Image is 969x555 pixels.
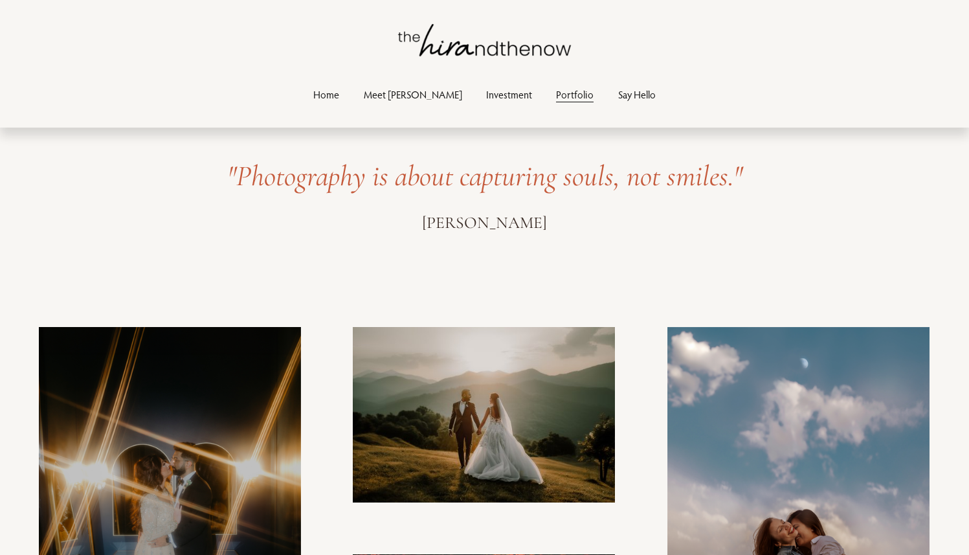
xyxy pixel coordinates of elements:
[313,85,339,103] a: Home
[618,85,656,103] a: Say Hello
[353,327,616,503] img: George + Liana_2.jpg
[422,212,547,232] span: [PERSON_NAME]
[556,85,594,103] a: Portfolio
[227,159,742,194] em: "Photography is about capturing souls, not smiles."
[398,24,572,56] img: thehirandthenow
[364,85,462,103] a: Meet [PERSON_NAME]
[486,85,532,103] a: Investment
